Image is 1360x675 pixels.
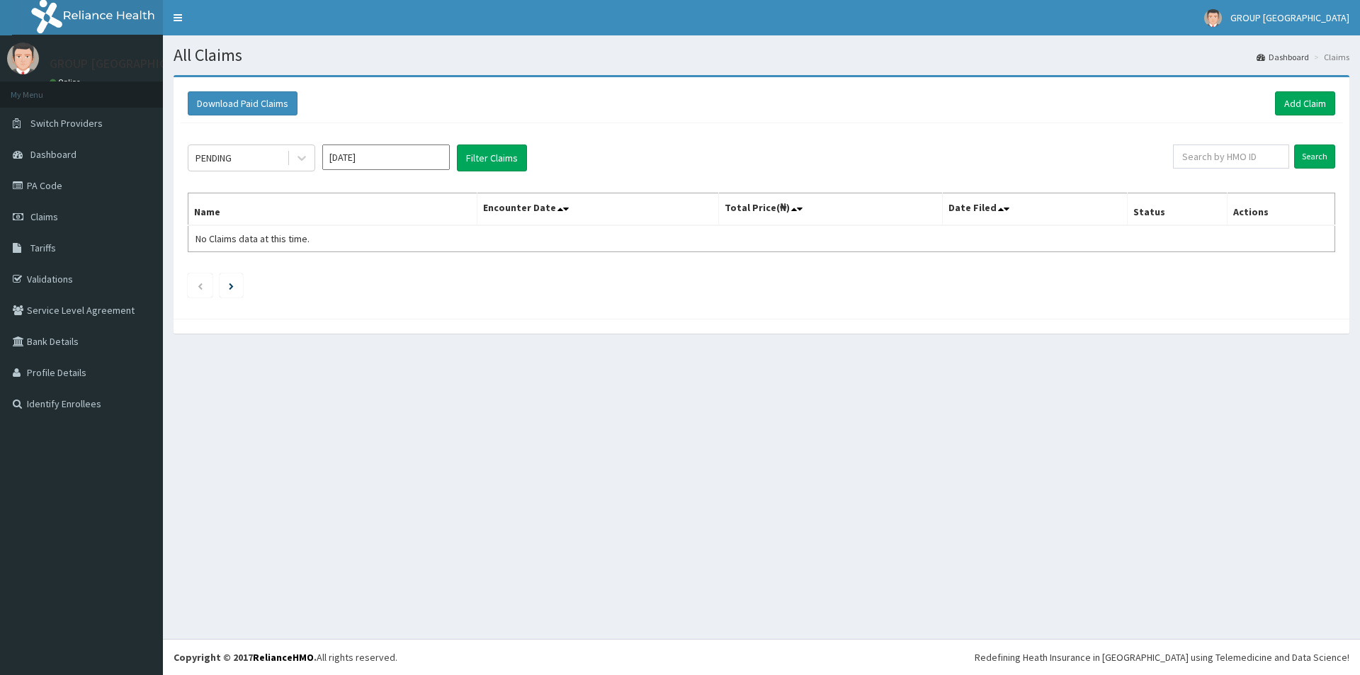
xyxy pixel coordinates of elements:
span: Tariffs [30,242,56,254]
button: Filter Claims [457,144,527,171]
th: Date Filed [942,193,1127,226]
span: Claims [30,210,58,223]
th: Total Price(₦) [718,193,942,226]
input: Search [1294,144,1335,169]
div: PENDING [195,151,232,165]
th: Status [1127,193,1227,226]
th: Name [188,193,477,226]
p: GROUP [GEOGRAPHIC_DATA] [50,57,208,70]
div: Redefining Heath Insurance in [GEOGRAPHIC_DATA] using Telemedicine and Data Science! [975,650,1349,664]
th: Actions [1227,193,1334,226]
a: Previous page [197,279,203,292]
input: Select Month and Year [322,144,450,170]
a: Add Claim [1275,91,1335,115]
th: Encounter Date [477,193,718,226]
input: Search by HMO ID [1173,144,1289,169]
a: Dashboard [1257,51,1309,63]
span: Switch Providers [30,117,103,130]
strong: Copyright © 2017 . [174,651,317,664]
img: User Image [7,42,39,74]
span: Dashboard [30,148,76,161]
span: No Claims data at this time. [195,232,310,245]
li: Claims [1310,51,1349,63]
button: Download Paid Claims [188,91,297,115]
img: User Image [1204,9,1222,27]
a: Online [50,77,84,87]
a: RelianceHMO [253,651,314,664]
h1: All Claims [174,46,1349,64]
span: GROUP [GEOGRAPHIC_DATA] [1230,11,1349,24]
footer: All rights reserved. [163,639,1360,675]
a: Next page [229,279,234,292]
